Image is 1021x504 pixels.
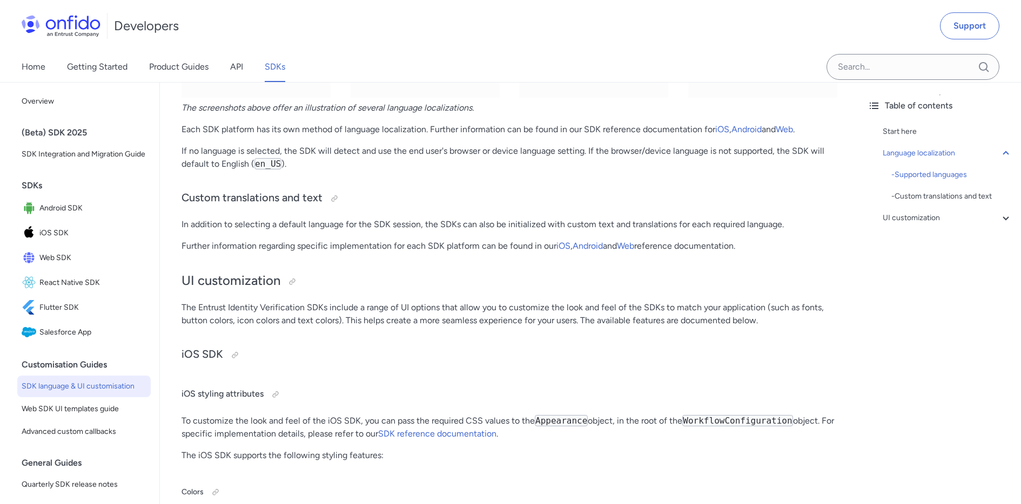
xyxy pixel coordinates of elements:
[265,52,285,82] a: SDKs
[891,190,1012,203] a: -Custom translations and text
[22,275,39,290] img: IconReact Native SDK
[378,428,496,439] a: SDK reference documentation
[182,123,837,136] p: Each SDK platform has its own method of language localization. Further information can be found i...
[17,376,151,397] a: SDK language & UI customisation
[891,168,1012,181] div: - Supported languages
[17,246,151,270] a: IconWeb SDKWeb SDK
[67,52,127,82] a: Getting Started
[39,275,146,290] span: React Native SDK
[22,403,146,416] span: Web SDK UI templates guide
[39,325,146,340] span: Salesforce App
[883,212,1012,224] a: UI customization
[891,168,1012,181] a: -Supported languages
[17,398,151,420] a: Web SDK UI templates guide
[17,474,151,495] a: Quarterly SDK release notes
[17,91,151,112] a: Overview
[776,124,793,134] a: Web
[731,124,762,134] a: Android
[182,386,837,403] h4: iOS styling attributes
[22,15,100,37] img: Onfido Logo
[22,250,39,265] img: IconWeb SDK
[254,158,281,169] code: en_US
[22,452,155,474] div: General Guides
[39,300,146,315] span: Flutter SDK
[22,52,45,82] a: Home
[114,17,179,35] h1: Developers
[891,190,1012,203] div: - Custom translations and text
[827,54,999,80] input: Onfido search input field
[22,478,146,491] span: Quarterly SDK release notes
[182,272,837,290] h2: UI customization
[17,321,151,344] a: IconSalesforce AppSalesforce App
[182,301,837,327] p: The Entrust Identity Verification SDKs include a range of UI options that allow you to customize ...
[22,300,39,315] img: IconFlutter SDK
[883,125,1012,138] a: Start here
[22,201,39,216] img: IconAndroid SDK
[182,346,837,364] h3: iOS SDK
[940,12,999,39] a: Support
[22,325,39,340] img: IconSalesforce App
[182,103,474,113] em: The screenshots above offer an illustration of several language localizations.
[883,147,1012,160] a: Language localization
[22,425,146,438] span: Advanced custom callbacks
[22,226,39,241] img: IconiOS SDK
[17,271,151,295] a: IconReact Native SDKReact Native SDK
[22,354,155,376] div: Customisation Guides
[17,221,151,245] a: IconiOS SDKiOS SDK
[182,240,837,253] p: Further information regarding specific implementation for each SDK platform can be found in our ,...
[22,148,146,161] span: SDK Integration and Migration Guide
[868,99,1012,112] div: Table of contents
[182,449,837,462] p: The iOS SDK supports the following styling features:
[182,190,837,207] h3: Custom translations and text
[39,226,146,241] span: iOS SDK
[556,241,570,251] a: iOS
[182,483,837,501] h5: Colors
[182,218,837,231] p: In addition to selecting a default language for the SDK session, the SDKs can also be initialized...
[617,241,634,251] a: Web
[17,296,151,319] a: IconFlutter SDKFlutter SDK
[715,124,729,134] a: iOS
[230,52,243,82] a: API
[22,175,155,196] div: SDKs
[39,250,146,265] span: Web SDK
[17,196,151,220] a: IconAndroid SDKAndroid SDK
[22,122,155,144] div: (Beta) SDK 2025
[182,414,837,440] p: To customize the look and feel of the iOS SDK, you can pass the required CSS values to the object...
[149,52,209,82] a: Product Guides
[682,415,792,426] code: WorkflowConfiguration
[535,415,588,426] code: Appearance
[39,201,146,216] span: Android SDK
[573,241,603,251] a: Android
[22,95,146,108] span: Overview
[22,380,146,393] span: SDK language & UI customisation
[17,144,151,165] a: SDK Integration and Migration Guide
[17,421,151,442] a: Advanced custom callbacks
[182,145,837,171] p: If no language is selected, the SDK will detect and use the end user's browser or device language...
